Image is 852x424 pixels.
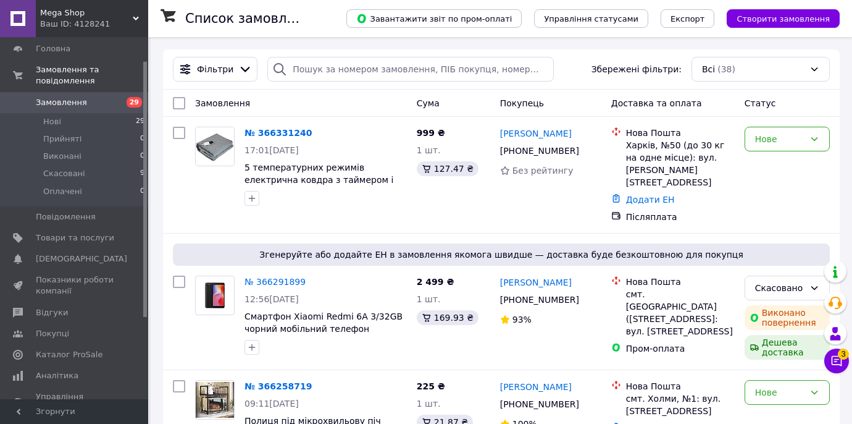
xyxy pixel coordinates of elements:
span: Головна [36,43,70,54]
div: Післяплата [626,211,735,223]
span: Створити замовлення [737,14,830,23]
a: № 366291899 [244,277,306,287]
a: Фото товару [195,127,235,166]
div: Пром-оплата [626,342,735,355]
span: 0 [140,186,144,197]
a: Додати ЕН [626,195,675,205]
a: 5 температурних режимів електрична ковдра з таймером і авто відключенням захист від перегріву які... [244,163,399,222]
span: Управління статусами [544,14,638,23]
span: 999 ₴ [417,128,445,138]
img: Фото товару [196,382,234,417]
a: Фото товару [195,276,235,315]
span: Без рейтингу [512,166,574,176]
a: Смартфон Xiaomi Redmi 6A 3/32GB чорний мобільний телефон сенсорний сяомі редмі ксяомі якісний для... [244,312,403,371]
div: 127.47 ₴ [417,161,478,176]
span: (38) [717,64,735,74]
span: Аналітика [36,370,78,381]
span: 9 [140,168,144,179]
span: Управління сайтом [36,391,114,413]
span: Повідомлення [36,211,96,223]
span: Замовлення [36,97,87,108]
button: Управління статусами [534,9,648,28]
span: 29 [136,116,144,127]
span: 0 [140,134,144,145]
div: Дешева доставка [745,335,830,360]
span: Завантажити звіт по пром-оплаті [356,13,512,24]
div: Нова Пошта [626,276,735,288]
span: 225 ₴ [417,381,445,391]
span: 0 [140,151,144,162]
span: 93% [512,315,532,324]
a: Створити замовлення [714,13,840,23]
a: Фото товару [195,380,235,420]
button: Експорт [661,9,715,28]
div: Ваш ID: 4128241 [40,19,148,30]
span: Прийняті [43,134,81,145]
span: Оплачені [43,186,82,197]
span: Фільтри [197,63,233,75]
div: Нове [755,132,804,146]
span: 12:56[DATE] [244,294,299,304]
span: Cума [417,98,440,108]
span: Відгуки [36,307,68,318]
span: Покупець [500,98,544,108]
span: 2 499 ₴ [417,277,454,287]
a: [PERSON_NAME] [500,381,572,393]
div: Нова Пошта [626,380,735,392]
div: [PHONE_NUMBER] [498,291,582,308]
span: Замовлення [195,98,250,108]
span: Покупці [36,328,69,339]
span: 29 [127,97,142,108]
span: Згенеруйте або додайте ЕН в замовлення якомога швидше — доставка буде безкоштовною для покупця [178,248,825,261]
img: Фото товару [196,282,234,309]
img: Фото товару [196,127,234,166]
a: [PERSON_NAME] [500,127,572,140]
button: Завантажити звіт по пром-оплаті [346,9,522,28]
span: 17:01[DATE] [244,145,299,155]
div: Харків, №50 (до 30 кг на одне місце): вул. [PERSON_NAME][STREET_ADDRESS] [626,139,735,189]
span: Збережені фільтри: [591,63,682,75]
span: Нові [43,116,61,127]
div: Виконано повернення [745,305,830,330]
button: Чат з покупцем3 [824,349,849,373]
span: 1 шт. [417,399,441,409]
span: 1 шт. [417,145,441,155]
div: смт. [GEOGRAPHIC_DATA] ([STREET_ADDRESS]: вул. [STREET_ADDRESS] [626,288,735,337]
span: Каталог ProSale [36,349,102,360]
div: [PHONE_NUMBER] [498,396,582,413]
span: Показники роботи компанії [36,274,114,297]
span: Статус [745,98,776,108]
span: Експорт [670,14,705,23]
a: [PERSON_NAME] [500,276,572,289]
a: № 366258719 [244,381,312,391]
div: 169.93 ₴ [417,310,478,325]
span: Mega Shop [40,7,133,19]
span: Скасовані [43,168,85,179]
a: № 366331240 [244,128,312,138]
div: Скасовано [755,281,804,295]
span: Товари та послуги [36,232,114,244]
span: 09:11[DATE] [244,399,299,409]
input: Пошук за номером замовлення, ПІБ покупця, номером телефону, Email, номером накладної [267,57,554,82]
span: 3 [838,349,849,360]
span: Доставка та оплата [611,98,702,108]
button: Створити замовлення [727,9,840,28]
div: смт. Холми, №1: вул. [STREET_ADDRESS] [626,392,735,417]
div: Нова Пошта [626,127,735,139]
span: Виконані [43,151,81,162]
span: Всі [702,63,715,75]
div: Нове [755,386,804,399]
span: [DEMOGRAPHIC_DATA] [36,253,127,265]
h1: Список замовлень [185,11,311,26]
div: [PHONE_NUMBER] [498,142,582,159]
span: 1 шт. [417,294,441,304]
span: Замовлення та повідомлення [36,64,148,87]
